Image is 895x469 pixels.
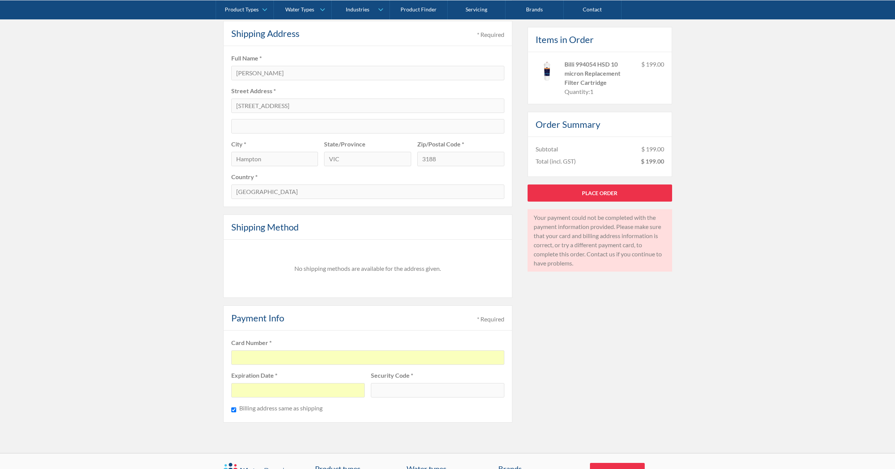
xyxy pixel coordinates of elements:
div: No shipping methods are available for the address given. [230,264,506,273]
iframe: Secure expiration date input frame [236,386,360,393]
div: * Required [477,315,504,324]
h4: Shipping Address [231,27,299,40]
a: Place Order [528,184,672,201]
h4: Order Summary [536,117,600,131]
label: Zip/Postal Code * [417,140,504,149]
div: Subtotal [536,144,558,153]
div: Industries [346,6,369,13]
h4: Shipping Method [231,220,299,234]
label: Security Code * [371,371,504,380]
div: * Required [477,30,504,39]
div: $ 199.00 [641,144,664,153]
div: Water Types [285,6,314,13]
div: Billi 994054 HSD 10 micron Replacement Filter Cartridge [564,59,635,87]
label: Country * [231,172,504,181]
label: Street Address * [231,86,504,95]
iframe: Secure CVC input frame [376,386,499,393]
div: Quantity: [564,87,590,96]
iframe: Secure card number input frame [236,354,499,360]
h4: Payment Info [231,311,284,325]
div: $ 199.00 [641,59,664,96]
div: 1 [590,87,593,96]
label: Billing address same as shipping [239,404,323,413]
label: Full Name * [231,54,504,63]
div: $ 199.00 [641,156,664,165]
label: State/Province [324,140,411,149]
div: Your payment could not be completed with the payment information provided. Please make sure that ... [534,213,666,267]
div: Product Types [225,6,259,13]
label: Card Number * [231,338,504,347]
span: Text us [3,18,24,25]
div: Total (incl. GST) [536,156,576,165]
label: Expiration Date * [231,371,365,380]
label: City * [231,140,318,149]
h4: Items in Order [536,32,594,46]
